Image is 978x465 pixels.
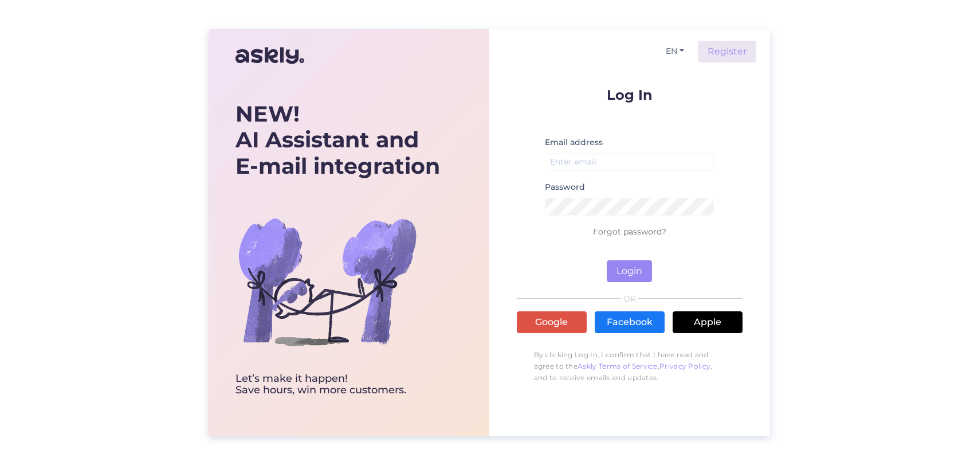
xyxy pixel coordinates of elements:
[661,43,689,60] button: EN
[545,181,585,193] label: Password
[595,311,665,333] a: Facebook
[578,362,658,370] a: Askly Terms of Service
[235,101,440,179] div: AI Assistant and E-mail integration
[545,153,714,171] input: Enter email
[621,295,638,303] span: OR
[673,311,743,333] a: Apple
[698,41,756,62] a: Register
[235,42,304,69] img: Askly
[517,343,743,389] p: By clicking Log In, I confirm that I have read and agree to the , , and to receive emails and upd...
[593,226,666,237] a: Forgot password?
[659,362,710,370] a: Privacy Policy
[607,260,652,282] button: Login
[517,88,743,102] p: Log In
[517,311,587,333] a: Google
[545,136,603,149] label: Email address
[235,190,419,373] img: bg-askly
[235,373,440,396] div: Let’s make it happen! Save hours, win more customers.
[235,100,300,127] b: NEW!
